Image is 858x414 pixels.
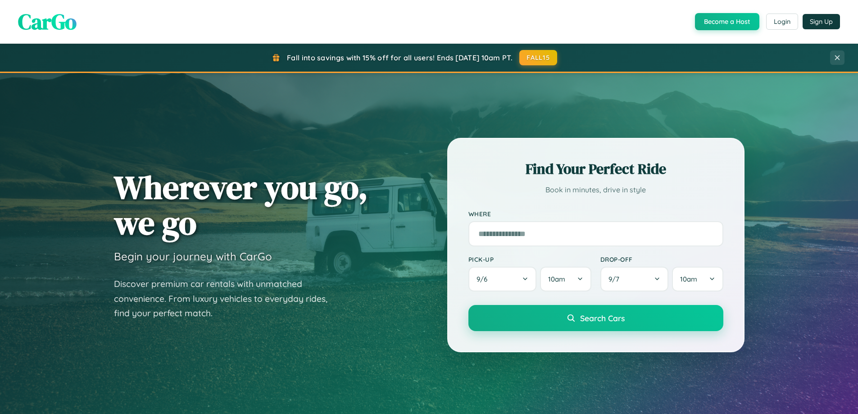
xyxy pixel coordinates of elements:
[114,169,368,241] h1: Wherever you go, we go
[18,7,77,36] span: CarGo
[468,267,537,291] button: 9/6
[519,50,557,65] button: FALL15
[468,255,591,263] label: Pick-up
[680,275,697,283] span: 10am
[468,183,723,196] p: Book in minutes, drive in style
[468,305,723,331] button: Search Cars
[468,210,723,218] label: Where
[600,255,723,263] label: Drop-off
[600,267,669,291] button: 9/7
[287,53,513,62] span: Fall into savings with 15% off for all users! Ends [DATE] 10am PT.
[548,275,565,283] span: 10am
[803,14,840,29] button: Sign Up
[477,275,492,283] span: 9 / 6
[766,14,798,30] button: Login
[540,267,591,291] button: 10am
[468,159,723,179] h2: Find Your Perfect Ride
[672,267,723,291] button: 10am
[695,13,759,30] button: Become a Host
[114,250,272,263] h3: Begin your journey with CarGo
[608,275,624,283] span: 9 / 7
[114,277,339,321] p: Discover premium car rentals with unmatched convenience. From luxury vehicles to everyday rides, ...
[580,313,625,323] span: Search Cars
